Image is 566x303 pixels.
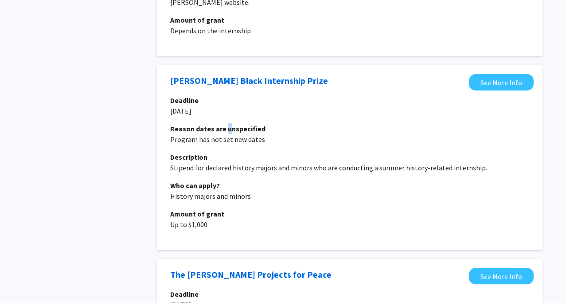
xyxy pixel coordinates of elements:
b: Deadline [170,290,199,299]
a: Opens in a new tab [469,268,534,284]
b: Reason dates are unspecified [170,124,265,133]
a: Opens in a new tab [170,268,332,281]
p: History majors and minors [170,191,529,201]
p: Program has not set new dates [170,134,529,145]
b: Amount of grant [170,16,224,24]
b: Deadline [170,96,199,105]
a: Opens in a new tab [469,74,534,91]
b: Amount of grant [170,209,224,218]
iframe: Chat [7,263,38,296]
p: [DATE] [170,106,529,116]
p: Up to $1,000 [170,219,529,230]
p: Depends on the internship [170,25,529,36]
b: Description [170,153,207,161]
p: Stipend for declared history majors and minors who are conducting a summer history-related intern... [170,162,529,173]
b: Who can apply? [170,181,220,190]
a: Opens in a new tab [170,74,328,87]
